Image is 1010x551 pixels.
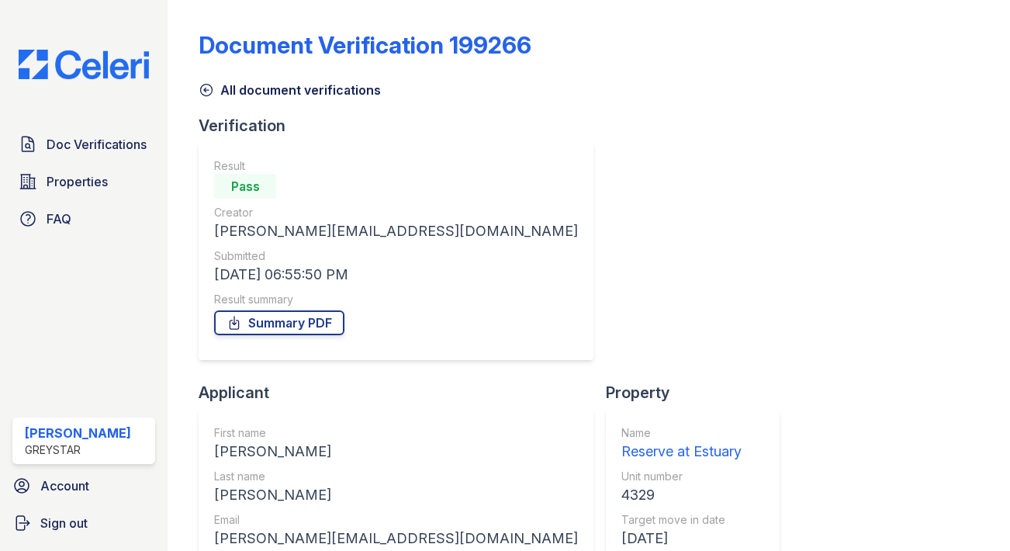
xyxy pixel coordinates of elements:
[621,425,742,441] div: Name
[47,210,71,228] span: FAQ
[12,129,155,160] a: Doc Verifications
[199,81,381,99] a: All document verifications
[25,442,131,458] div: Greystar
[40,514,88,532] span: Sign out
[214,205,578,220] div: Creator
[6,50,161,79] img: CE_Logo_Blue-a8612792a0a2168367f1c8372b55b34899dd931a85d93a1a3d3e32e68fde9ad4.png
[47,135,147,154] span: Doc Verifications
[214,264,578,286] div: [DATE] 06:55:50 PM
[214,158,578,174] div: Result
[621,425,742,463] a: Name Reserve at Estuary
[214,310,344,335] a: Summary PDF
[214,528,578,549] div: [PERSON_NAME][EMAIL_ADDRESS][DOMAIN_NAME]
[12,203,155,234] a: FAQ
[214,292,578,307] div: Result summary
[214,484,578,506] div: [PERSON_NAME]
[199,115,606,137] div: Verification
[621,528,742,549] div: [DATE]
[621,512,742,528] div: Target move in date
[214,441,578,463] div: [PERSON_NAME]
[6,508,161,539] a: Sign out
[621,469,742,484] div: Unit number
[199,382,606,404] div: Applicant
[214,425,578,441] div: First name
[214,512,578,528] div: Email
[621,441,742,463] div: Reserve at Estuary
[214,220,578,242] div: [PERSON_NAME][EMAIL_ADDRESS][DOMAIN_NAME]
[621,484,742,506] div: 4329
[606,382,792,404] div: Property
[214,469,578,484] div: Last name
[47,172,108,191] span: Properties
[214,248,578,264] div: Submitted
[6,470,161,501] a: Account
[214,174,276,199] div: Pass
[199,31,531,59] div: Document Verification 199266
[12,166,155,197] a: Properties
[40,476,89,495] span: Account
[25,424,131,442] div: [PERSON_NAME]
